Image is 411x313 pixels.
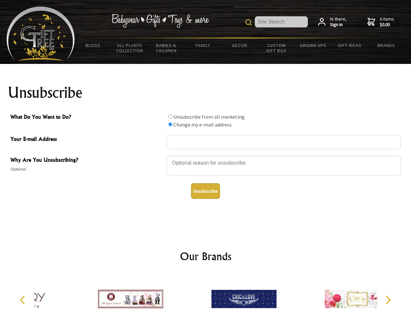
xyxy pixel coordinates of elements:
[112,38,148,57] a: All Plants Collection
[191,183,220,199] button: Unsubscribe
[168,122,172,127] input: What Do You Want to Do?
[245,19,252,26] img: product search
[330,22,347,28] strong: Sign in
[380,16,394,28] span: 0 items
[367,16,394,28] a: 0 items$0.00
[10,156,163,165] span: Why Are You Unsubscribing?
[8,85,404,100] h1: Unsubscribe
[148,38,185,57] a: Babies & Children
[111,14,209,28] img: Babywear - Gifts - Toys & more
[10,113,163,122] span: What Do You Want to Do?
[173,121,232,128] label: Change my e-mail address
[381,293,395,307] button: Next
[318,16,347,28] a: Hi there,Sign in
[173,113,245,120] label: Unsubscribe from all marketing
[258,38,295,57] a: Custom Gift Box
[10,135,163,144] span: Your E-mail Address
[185,38,222,52] a: Family
[330,16,347,28] span: Hi there,
[168,114,172,119] input: What Do You Want to Do?
[75,38,112,52] a: BLOGS
[380,22,394,28] strong: $0.00
[331,38,368,52] a: Gift Ideas
[167,135,401,149] input: Your E-mail Address
[221,38,258,52] a: Decor
[368,38,405,52] a: Brands
[7,7,75,61] img: Babyware - Gifts - Toys and more...
[295,38,331,52] a: Grown Ups
[167,156,401,175] textarea: Why Are You Unsubscribing?
[16,293,31,307] button: Previous
[255,16,308,27] input: Site Search
[10,165,163,173] span: Optional
[13,248,398,264] h2: Our Brands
